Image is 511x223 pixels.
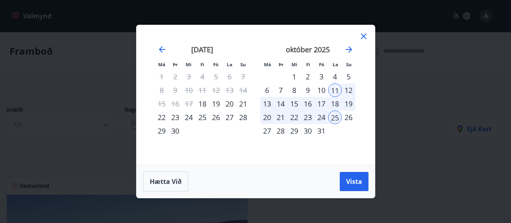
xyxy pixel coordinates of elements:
td: Choose fimmtudagur, 2. október 2025 as your check-in date. It’s available. [301,70,315,83]
td: Not available. föstudagur, 12. september 2025 [209,83,223,97]
div: 19 [209,97,223,111]
td: Choose miðvikudagur, 1. október 2025 as your check-in date. It’s available. [287,70,301,83]
td: Selected. fimmtudagur, 23. október 2025 [301,111,315,124]
td: Not available. mánudagur, 1. september 2025 [155,70,168,83]
td: Not available. laugardagur, 6. september 2025 [223,70,236,83]
td: Not available. þriðjudagur, 9. september 2025 [168,83,182,97]
td: Choose mánudagur, 22. september 2025 as your check-in date. It’s available. [155,111,168,124]
strong: [DATE] [191,45,213,54]
td: Choose þriðjudagur, 30. september 2025 as your check-in date. It’s available. [168,124,182,138]
td: Choose föstudagur, 19. september 2025 as your check-in date. It’s available. [209,97,223,111]
span: Hætta við [150,177,182,186]
td: Not available. fimmtudagur, 11. september 2025 [196,83,209,97]
div: 2 [301,70,315,83]
td: Choose þriðjudagur, 23. september 2025 as your check-in date. It’s available. [168,111,182,124]
td: Selected as start date. laugardagur, 11. október 2025 [328,83,342,97]
div: 7 [274,83,287,97]
div: 20 [260,111,274,124]
div: 28 [274,124,287,138]
button: Vista [340,172,368,191]
div: 12 [342,83,355,97]
div: 18 [328,97,342,111]
small: Fö [213,61,218,67]
div: 29 [155,124,168,138]
td: Not available. miðvikudagur, 17. september 2025 [182,97,196,111]
td: Choose fimmtudagur, 30. október 2025 as your check-in date. It’s available. [301,124,315,138]
div: 17 [315,97,328,111]
div: 26 [209,111,223,124]
td: Selected. miðvikudagur, 22. október 2025 [287,111,301,124]
td: Choose mánudagur, 27. október 2025 as your check-in date. It’s available. [260,124,274,138]
td: Choose miðvikudagur, 24. september 2025 as your check-in date. It’s available. [182,111,196,124]
div: 11 [328,83,342,97]
td: Choose föstudagur, 3. október 2025 as your check-in date. It’s available. [315,70,328,83]
td: Selected as end date. laugardagur, 25. október 2025 [328,111,342,124]
td: Choose laugardagur, 27. september 2025 as your check-in date. It’s available. [223,111,236,124]
td: Choose sunnudagur, 5. október 2025 as your check-in date. It’s available. [342,70,355,83]
div: 16 [301,97,315,111]
small: Má [264,61,271,67]
div: 24 [315,111,328,124]
small: Mi [291,61,297,67]
td: Choose föstudagur, 31. október 2025 as your check-in date. It’s available. [315,124,328,138]
div: 25 [328,111,342,124]
div: 31 [315,124,328,138]
small: Fö [319,61,324,67]
div: 30 [301,124,315,138]
div: 9 [301,83,315,97]
div: 1 [287,70,301,83]
td: Selected. föstudagur, 17. október 2025 [315,97,328,111]
div: 25 [196,111,209,124]
div: 13 [260,97,274,111]
td: Choose sunnudagur, 21. september 2025 as your check-in date. It’s available. [236,97,250,111]
div: Move backward to switch to the previous month. [157,45,167,54]
td: Not available. fimmtudagur, 4. september 2025 [196,70,209,83]
div: 18 [196,97,209,111]
td: Not available. miðvikudagur, 3. september 2025 [182,70,196,83]
div: 28 [236,111,250,124]
td: Selected. miðvikudagur, 15. október 2025 [287,97,301,111]
td: Selected. föstudagur, 24. október 2025 [315,111,328,124]
div: 10 [315,83,328,97]
div: 6 [260,83,274,97]
td: Choose fimmtudagur, 25. september 2025 as your check-in date. It’s available. [196,111,209,124]
small: Þr [279,61,283,67]
div: Calendar [146,35,365,155]
div: 14 [274,97,287,111]
button: Hætta við [143,172,188,191]
div: 30 [168,124,182,138]
td: Not available. þriðjudagur, 2. september 2025 [168,70,182,83]
td: Not available. föstudagur, 5. september 2025 [209,70,223,83]
td: Selected. sunnudagur, 12. október 2025 [342,83,355,97]
div: 27 [223,111,236,124]
td: Choose sunnudagur, 28. september 2025 as your check-in date. It’s available. [236,111,250,124]
td: Not available. laugardagur, 13. september 2025 [223,83,236,97]
div: 19 [342,97,355,111]
td: Selected. fimmtudagur, 16. október 2025 [301,97,315,111]
div: 26 [342,111,355,124]
td: Not available. sunnudagur, 14. september 2025 [236,83,250,97]
td: Choose miðvikudagur, 29. október 2025 as your check-in date. It’s available. [287,124,301,138]
div: 8 [287,83,301,97]
td: Not available. sunnudagur, 7. september 2025 [236,70,250,83]
td: Choose laugardagur, 20. september 2025 as your check-in date. It’s available. [223,97,236,111]
td: Choose miðvikudagur, 8. október 2025 as your check-in date. It’s available. [287,83,301,97]
td: Selected. þriðjudagur, 21. október 2025 [274,111,287,124]
small: Mi [186,61,192,67]
div: 15 [287,97,301,111]
td: Selected. sunnudagur, 19. október 2025 [342,97,355,111]
td: Selected. laugardagur, 18. október 2025 [328,97,342,111]
div: 20 [223,97,236,111]
td: Not available. þriðjudagur, 16. september 2025 [168,97,182,111]
div: 4 [328,70,342,83]
div: 21 [236,97,250,111]
div: Move forward to switch to the next month. [344,45,354,54]
td: Selected. mánudagur, 13. október 2025 [260,97,274,111]
div: 23 [301,111,315,124]
small: Su [346,61,352,67]
td: Choose þriðjudagur, 7. október 2025 as your check-in date. It’s available. [274,83,287,97]
small: La [333,61,338,67]
td: Choose mánudagur, 6. október 2025 as your check-in date. It’s available. [260,83,274,97]
strong: október 2025 [286,45,330,54]
td: Choose föstudagur, 26. september 2025 as your check-in date. It’s available. [209,111,223,124]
